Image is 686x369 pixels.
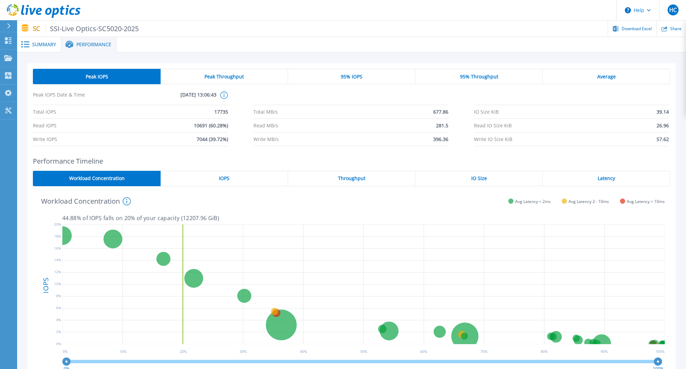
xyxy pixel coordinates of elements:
[125,91,216,105] span: [DATE] 13:06:43
[32,42,56,47] span: Summary
[474,105,499,118] span: IO Size KiB
[460,74,498,79] span: 95% Throughput
[253,119,278,132] span: Read MB/s
[253,105,278,118] span: Total MB/s
[433,132,448,146] span: 396.36
[219,176,229,181] span: IOPS
[300,349,307,354] text: 40 %
[120,349,126,354] text: 10 %
[76,42,111,47] span: Performance
[33,91,125,105] span: Peak IOPS Date & Time
[204,74,244,79] span: Peak Throughput
[56,329,61,334] text: 2%
[62,215,665,221] p: 44.88 % of IOPS falls on 20 % of your capacity ( 12207.96 GiB )
[669,7,676,13] span: HC
[670,27,682,31] span: Share
[474,119,512,132] span: Read IO Size KiB
[54,258,61,263] text: 14%
[515,199,551,204] span: Avg Latency < 2ms
[54,234,61,239] text: 18%
[657,119,669,132] span: 26.96
[622,27,652,31] span: Download Excel
[656,349,664,354] text: 100 %
[240,349,247,354] text: 30 %
[433,105,448,118] span: 677.86
[194,119,228,132] span: 10691 (60.28%)
[657,105,669,118] span: 39.14
[33,105,56,118] span: Total IOPS
[657,132,669,146] span: 57.62
[471,176,487,181] span: IO Size
[41,197,131,205] h4: Workload Concentration
[33,25,139,33] p: SC
[33,157,670,165] h2: Performance Timeline
[474,132,512,146] span: Write IO Size KiB
[360,349,367,354] text: 50 %
[253,132,279,146] span: Write MB/s
[214,105,228,118] span: 17735
[33,119,57,132] span: Read IOPS
[341,74,362,79] span: 95% IOPS
[33,132,57,146] span: Write IOPS
[46,25,139,33] span: SSI-Live Optics-SC5020-2025
[569,199,609,204] span: Avg Latency 2 - 10ms
[56,317,61,322] text: 4%
[196,132,228,146] span: 7044 (39.72%)
[601,349,608,354] text: 90 %
[627,199,665,204] span: Avg Latency > 10ms
[42,260,49,311] h4: IOPS
[180,349,187,354] text: 20 %
[481,349,487,354] text: 70 %
[54,246,61,251] text: 16%
[63,349,67,354] text: 0 %
[69,176,124,181] span: Workload Concentration
[436,119,448,132] span: 281.5
[598,176,615,181] span: Latency
[56,293,61,298] text: 8%
[56,341,61,346] text: 0%
[420,349,427,354] text: 60 %
[338,176,365,181] span: Throughput
[54,222,61,227] text: 20%
[85,74,108,79] span: Peak IOPS
[540,349,547,354] text: 80 %
[597,74,615,79] span: Average
[56,305,61,310] text: 6%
